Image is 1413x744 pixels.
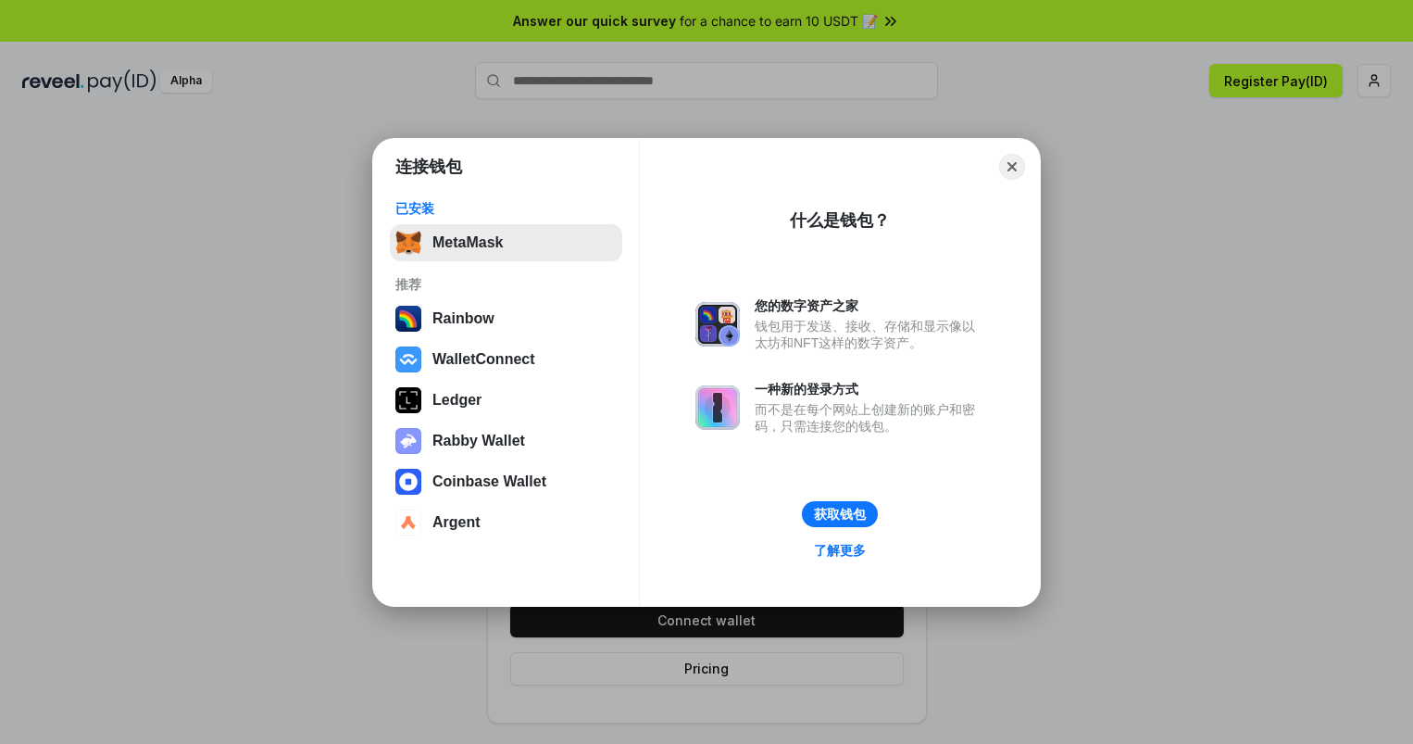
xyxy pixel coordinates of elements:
div: 了解更多 [814,542,866,559]
button: MetaMask [390,224,622,261]
div: 您的数字资产之家 [755,297,984,314]
img: svg+xml,%3Csvg%20fill%3D%22none%22%20height%3D%2233%22%20viewBox%3D%220%200%2035%2033%22%20width%... [395,230,421,256]
img: svg+xml,%3Csvg%20xmlns%3D%22http%3A%2F%2Fwww.w3.org%2F2000%2Fsvg%22%20fill%3D%22none%22%20viewBox... [695,302,740,347]
button: Close [999,154,1025,180]
button: Argent [390,504,622,541]
div: WalletConnect [432,351,535,368]
img: svg+xml,%3Csvg%20width%3D%2228%22%20height%3D%2228%22%20viewBox%3D%220%200%2028%2028%22%20fill%3D... [395,510,421,536]
div: Rainbow [432,310,494,327]
div: MetaMask [432,234,503,251]
button: Rainbow [390,300,622,337]
button: Ledger [390,382,622,419]
div: 一种新的登录方式 [755,381,984,397]
div: 而不是在每个网站上创建新的账户和密码，只需连接您的钱包。 [755,401,984,435]
div: Argent [432,514,481,531]
img: svg+xml,%3Csvg%20xmlns%3D%22http%3A%2F%2Fwww.w3.org%2F2000%2Fsvg%22%20width%3D%2228%22%20height%3... [395,387,421,413]
button: Coinbase Wallet [390,463,622,500]
a: 了解更多 [803,538,877,562]
div: Rabby Wallet [432,433,525,449]
button: WalletConnect [390,341,622,378]
img: svg+xml,%3Csvg%20width%3D%2228%22%20height%3D%2228%22%20viewBox%3D%220%200%2028%2028%22%20fill%3D... [395,347,421,372]
button: Rabby Wallet [390,422,622,460]
div: 获取钱包 [814,506,866,523]
div: 推荐 [395,276,617,293]
div: 什么是钱包？ [790,209,890,232]
div: 钱包用于发送、接收、存储和显示像以太坊和NFT这样的数字资产。 [755,318,984,351]
h1: 连接钱包 [395,156,462,178]
button: 获取钱包 [802,501,878,527]
img: svg+xml,%3Csvg%20xmlns%3D%22http%3A%2F%2Fwww.w3.org%2F2000%2Fsvg%22%20fill%3D%22none%22%20viewBox... [695,385,740,430]
div: Ledger [432,392,481,409]
img: svg+xml,%3Csvg%20width%3D%22120%22%20height%3D%22120%22%20viewBox%3D%220%200%20120%20120%22%20fil... [395,306,421,332]
div: Coinbase Wallet [432,473,546,490]
div: 已安装 [395,200,617,217]
img: svg+xml,%3Csvg%20xmlns%3D%22http%3A%2F%2Fwww.w3.org%2F2000%2Fsvg%22%20fill%3D%22none%22%20viewBox... [395,428,421,454]
img: svg+xml,%3Csvg%20width%3D%2228%22%20height%3D%2228%22%20viewBox%3D%220%200%2028%2028%22%20fill%3D... [395,469,421,495]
